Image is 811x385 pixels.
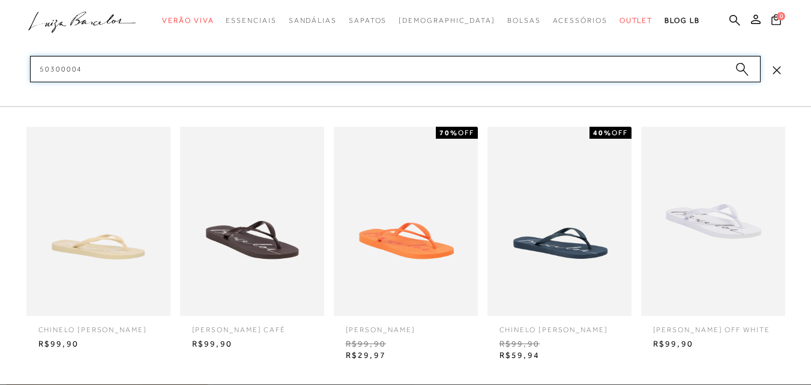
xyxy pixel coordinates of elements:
[490,316,629,335] span: CHINELO [PERSON_NAME]
[30,56,761,82] input: Buscar.
[399,16,495,25] span: [DEMOGRAPHIC_DATA]
[177,127,327,353] a: Chinelo Luiza Café [PERSON_NAME] Café R$99,90
[458,129,474,137] span: OFF
[507,16,541,25] span: Bolsas
[665,16,699,25] span: BLOG LB
[644,335,782,353] span: R$99,90
[490,335,629,353] span: R$99,90
[29,335,167,353] span: R$99,90
[349,16,387,25] span: Sapatos
[180,127,324,316] img: Chinelo Luiza Café
[620,16,653,25] span: Outlet
[768,13,785,29] button: 0
[337,347,475,365] span: R$29,97
[289,16,337,25] span: Sandálias
[29,316,167,335] span: CHINELO [PERSON_NAME]
[399,10,495,32] a: noSubCategoriesText
[23,127,173,353] a: CHINELO LUIZA BAUNILHA CHINELO [PERSON_NAME] R$99,90
[487,127,632,316] img: CHINELO LUIZA MARINHO
[612,129,628,137] span: OFF
[183,316,321,335] span: [PERSON_NAME] Café
[641,127,785,316] img: Chinelo Luiza off white
[620,10,653,32] a: categoryNavScreenReaderText
[665,10,699,32] a: BLOG LB
[553,10,607,32] a: categoryNavScreenReaderText
[484,127,635,365] a: CHINELO LUIZA MARINHO 40%OFF CHINELO [PERSON_NAME] R$99,90 R$59,94
[183,335,321,353] span: R$99,90
[331,127,481,365] a: Chinelo Luiza laranja 70%OFF [PERSON_NAME] R$99,90 R$29,97
[226,10,276,32] a: categoryNavScreenReaderText
[439,129,458,137] strong: 70%
[289,10,337,32] a: categoryNavScreenReaderText
[490,347,629,365] span: R$59,94
[349,10,387,32] a: categoryNavScreenReaderText
[337,335,475,353] span: R$99,90
[226,16,276,25] span: Essenciais
[162,16,214,25] span: Verão Viva
[162,10,214,32] a: categoryNavScreenReaderText
[644,316,782,335] span: [PERSON_NAME] off white
[593,129,612,137] strong: 40%
[553,16,607,25] span: Acessórios
[337,316,475,335] span: [PERSON_NAME]
[334,127,478,316] img: Chinelo Luiza laranja
[26,127,170,316] img: CHINELO LUIZA BAUNILHA
[777,12,785,20] span: 0
[638,127,788,353] a: Chinelo Luiza off white [PERSON_NAME] off white R$99,90
[507,10,541,32] a: categoryNavScreenReaderText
